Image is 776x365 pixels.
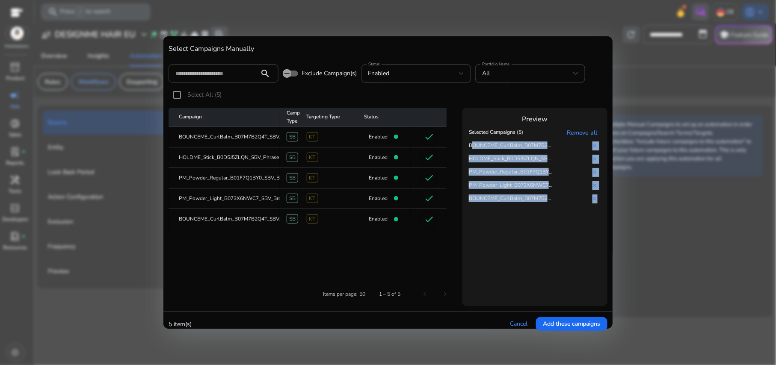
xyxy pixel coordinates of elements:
[169,127,280,147] mat-cell: BOUNCEME_CurlBalm_B07M7B2Q4T_SBV_Broad
[287,173,298,182] span: SB
[467,192,555,206] td: BOUNCEME_CurlBalm_B07M7B2Q4T_SBV_Phrase
[369,216,388,222] h4: enabled
[424,152,434,162] mat-icon: check
[592,195,601,203] a: ✕
[467,139,555,153] td: BOUNCEME_CurlBalm_B07M7B2Q4T_SBV_Broad
[467,115,603,124] h4: Preview
[169,45,607,53] h4: Select Campaigns Manually
[592,142,601,150] a: ✕
[169,188,280,209] mat-cell: PM_Powder_Light_B073X6NWC7_SBV_Broad
[467,179,555,192] td: PM_Powder_Light_B073X6NWC7_SBV_Broad
[169,108,280,127] mat-header-cell: Campaign
[369,175,388,181] h4: enabled
[368,61,380,67] mat-label: Status
[307,194,318,203] span: KT
[510,320,527,328] a: Cancel
[592,168,601,177] a: ✕
[369,154,388,160] h4: enabled
[536,317,607,331] button: Add these campaigns
[287,153,298,162] span: SB
[467,126,525,139] th: Selected Campaigns (5)
[169,209,280,230] mat-cell: BOUNCEME_CurlBalm_B07M7B2Q4T_SBV_Phrase
[169,320,192,329] p: 5 item(s)
[287,214,298,224] span: SB
[287,194,298,203] span: SB
[567,129,601,137] a: Remove all
[482,69,490,77] span: All
[187,91,222,99] span: Select All (5)
[255,68,276,79] mat-icon: search
[307,153,318,162] span: KT
[357,108,411,127] mat-header-cell: Status
[302,69,357,78] span: Exclude Campaign(s)
[369,134,388,140] h4: enabled
[360,290,366,298] div: 50
[424,173,434,183] mat-icon: check
[280,108,300,127] mat-header-cell: Campaign Type
[467,166,555,179] td: PM_Powder_Regular_B01F7Q1BY0_SBV_Broad
[424,132,434,142] mat-icon: check
[323,290,358,298] div: Items per page:
[307,173,318,182] span: KT
[369,195,388,201] h4: enabled
[287,132,298,141] span: SB
[592,182,601,190] a: ✕
[300,108,358,127] mat-header-cell: Targeting Type
[379,290,401,298] div: 1 – 5 of 5
[368,69,390,77] span: enabled
[169,147,280,168] mat-cell: HOLDME_Stick_B0D5J5ZLQN_SBV_Phrase
[543,319,601,328] span: Add these campaigns
[482,61,510,67] mat-label: Portfolio Name
[424,214,434,224] mat-icon: check
[592,155,601,163] a: ✕
[307,214,318,224] span: KT
[169,168,280,188] mat-cell: PM_Powder_Regular_B01F7Q1BY0_SBV_Broad
[467,153,555,166] td: HOLDME_Stick_B0D5J5ZLQN_SBV_Phrase
[424,193,434,203] mat-icon: check
[307,132,318,141] span: KT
